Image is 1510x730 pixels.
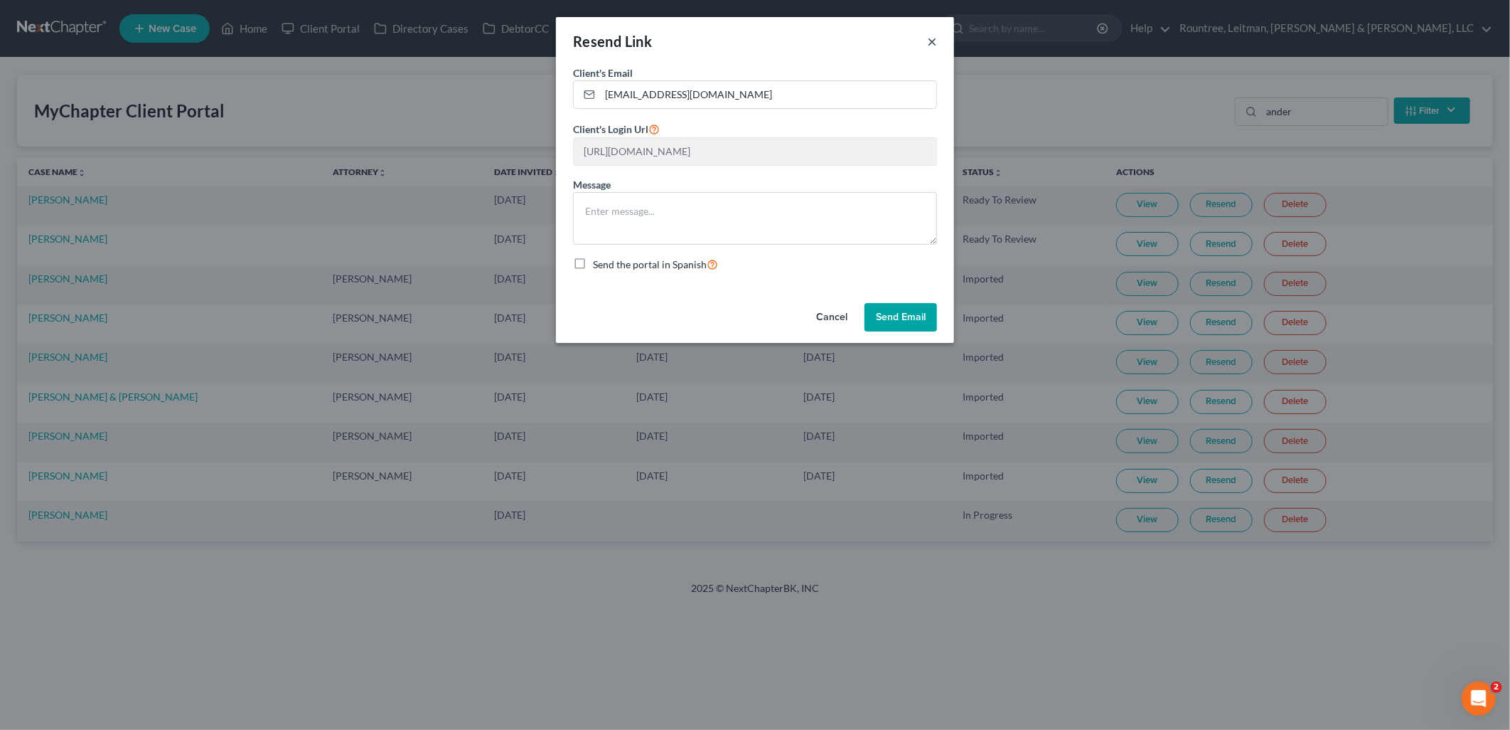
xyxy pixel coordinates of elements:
[574,138,936,165] input: --
[927,33,937,50] button: ×
[1462,682,1496,716] iframe: Intercom live chat
[593,258,707,270] span: Send the portal in Spanish
[573,31,652,51] div: Resend Link
[573,120,660,137] label: Client's Login Url
[1491,682,1502,693] span: 2
[805,303,859,332] button: Cancel
[600,81,936,108] input: Enter email...
[573,177,611,192] label: Message
[573,67,633,79] span: Client's Email
[864,303,937,332] button: Send Email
